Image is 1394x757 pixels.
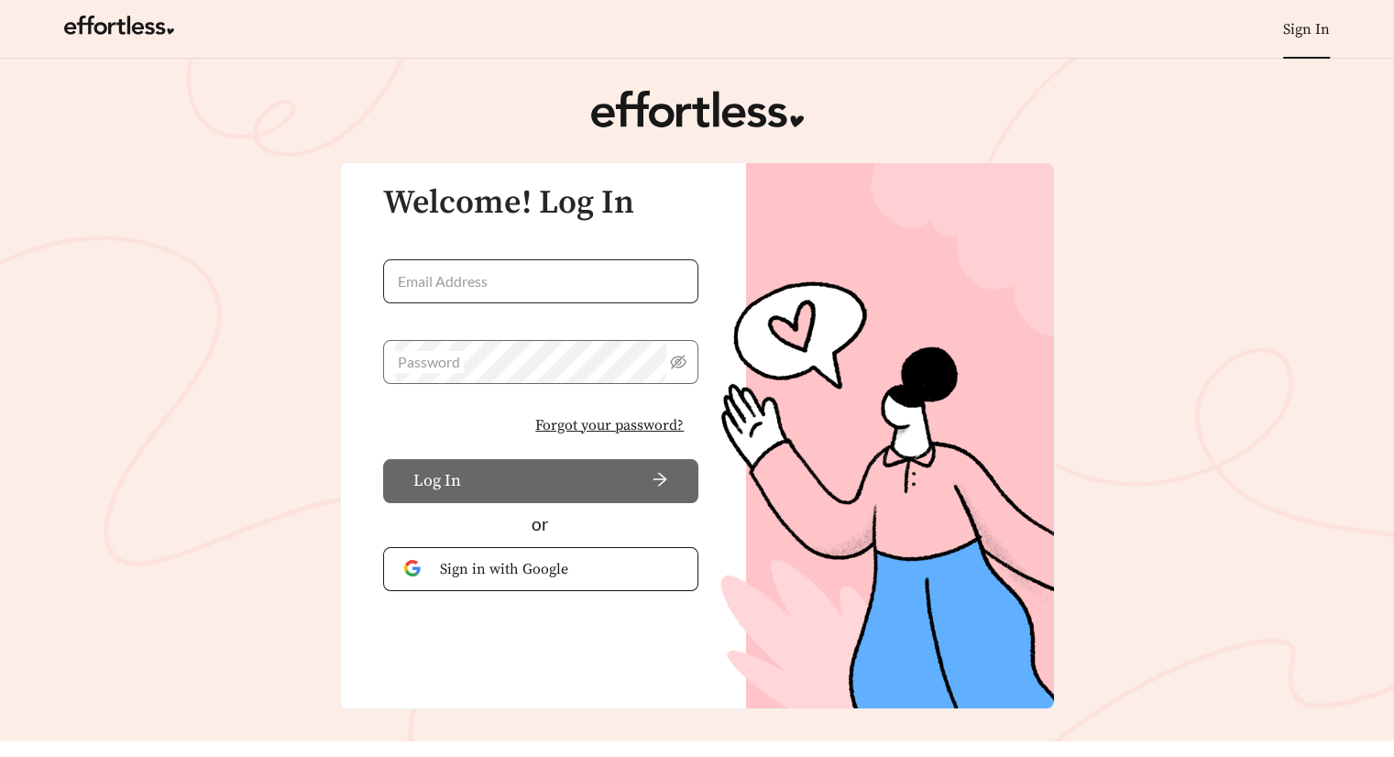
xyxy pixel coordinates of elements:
img: Google Authentication [404,560,425,577]
button: Sign in with Google [383,547,699,591]
span: Sign in with Google [440,558,678,580]
h3: Welcome! Log In [383,185,699,222]
a: Sign In [1283,20,1330,38]
span: Forgot your password? [535,414,684,436]
div: or [383,511,699,538]
span: eye-invisible [670,354,686,370]
button: Log Inarrow-right [383,459,699,503]
button: Forgot your password? [521,406,698,444]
